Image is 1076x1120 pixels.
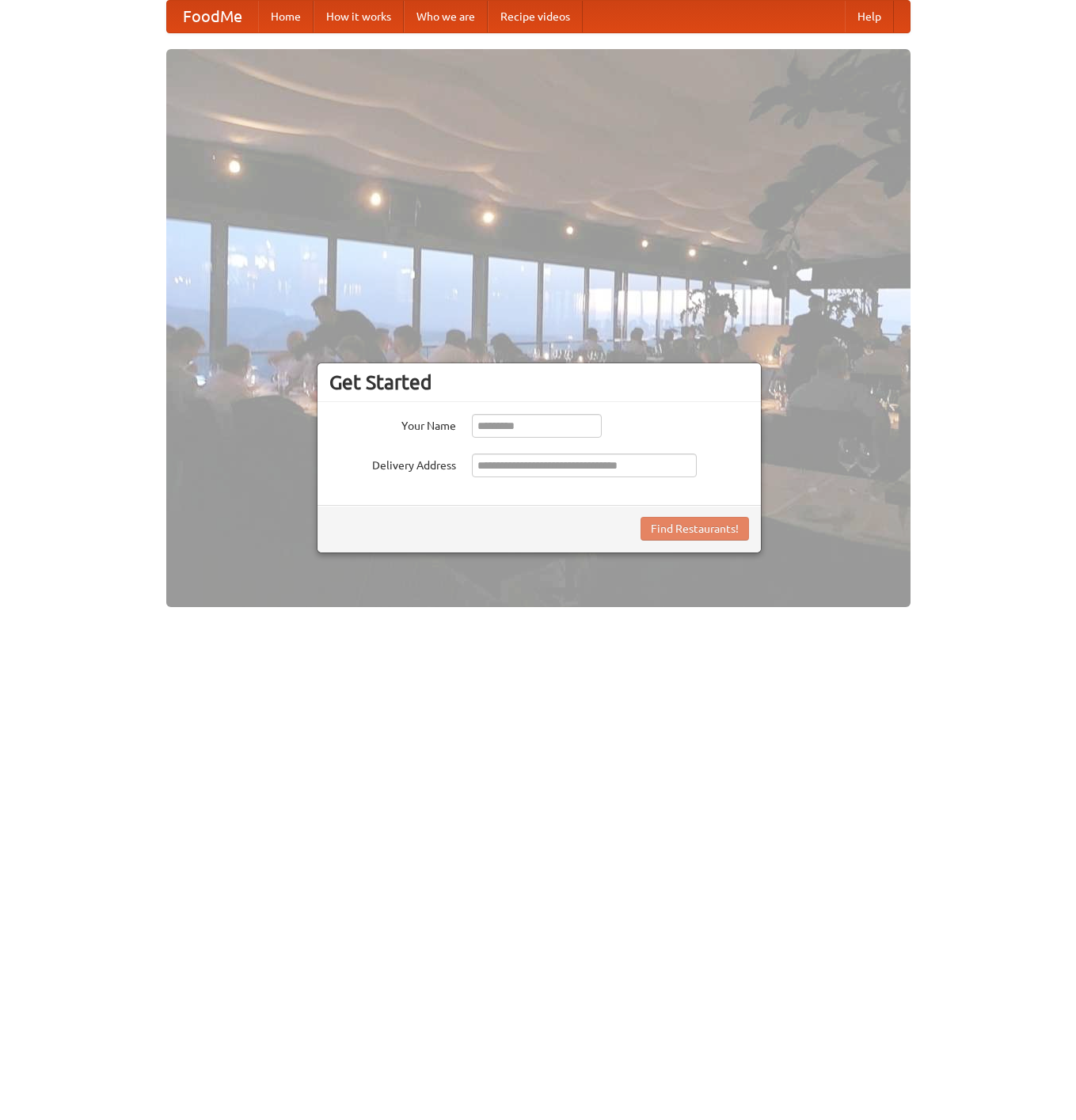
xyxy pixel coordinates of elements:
[641,517,749,541] button: Find Restaurants!
[329,454,456,473] label: Delivery Address
[845,1,894,32] a: Help
[404,1,488,32] a: Who we are
[329,414,456,434] label: Your Name
[488,1,583,32] a: Recipe videos
[314,1,404,32] a: How it works
[329,370,749,394] h3: Get Started
[167,1,258,32] a: FoodMe
[258,1,314,32] a: Home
